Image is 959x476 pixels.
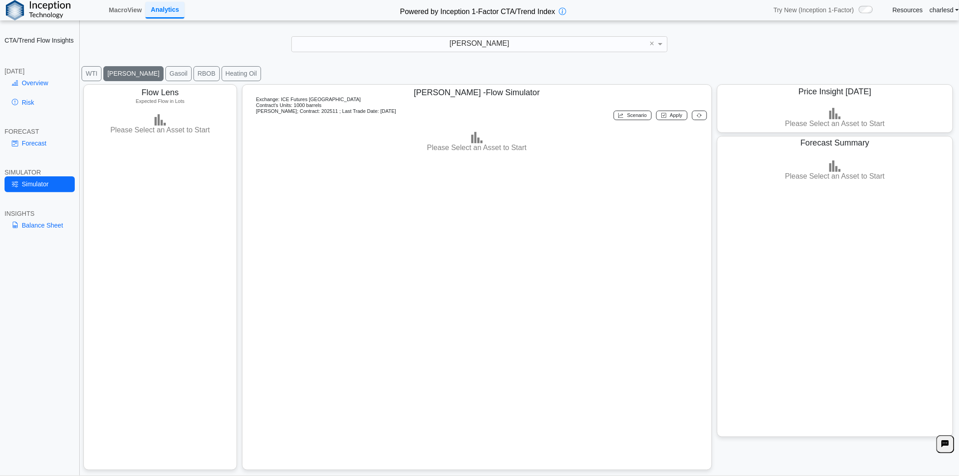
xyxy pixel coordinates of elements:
[194,66,220,81] button: RBOB
[717,172,953,181] h3: Please Select an Asset to Start
[799,87,872,96] span: Price Insight [DATE]
[774,6,854,14] span: Try New (Inception 1-Factor)
[414,88,486,97] span: [PERSON_NAME] -
[155,114,166,126] img: bar-chart.png
[893,6,923,14] a: Resources
[256,97,361,102] span: Exchange: ICE Futures [GEOGRAPHIC_DATA]
[5,67,75,75] div: [DATE]
[829,108,841,119] img: bar-chart.png
[486,88,540,97] span: Flow Simulator
[829,160,841,172] img: bar-chart.png
[92,126,228,135] h3: Please Select an Asset to Start
[717,119,953,129] h3: Please Select an Asset to Start
[471,132,483,143] img: bar-chart.png
[82,66,102,81] button: WTI
[670,112,683,118] span: Apply
[627,112,647,118] span: Scenario
[105,2,145,18] a: MacroView
[247,143,707,153] h3: Please Select an Asset to Start
[222,66,261,81] button: Heating Oil
[256,108,297,114] span: [PERSON_NAME]
[256,102,322,108] span: Contract's Units: 1000 barrels
[648,37,656,52] span: Clear value
[5,218,75,233] a: Balance Sheet
[930,6,959,14] a: charlesd
[397,4,559,17] h2: Powered by Inception 1-Factor CTA/Trend Index
[297,108,396,114] span: ; Contract: 202511 ; Last Trade Date: [DATE]
[5,36,75,44] h2: CTA/Trend Flow Insights
[656,111,688,120] button: Apply
[5,209,75,218] div: INSIGHTS
[5,95,75,110] a: Risk
[165,66,192,81] button: Gasoil
[5,75,75,91] a: Overview
[450,39,509,47] span: [PERSON_NAME]
[649,39,654,48] span: ×
[103,66,164,81] button: [PERSON_NAME]
[5,168,75,176] div: SIMULATOR
[141,88,179,97] span: Flow Lens
[614,111,652,120] button: Scenario
[5,127,75,136] div: FORECAST
[5,136,75,151] a: Forecast
[93,98,227,104] h5: Expected Flow in Lots
[5,176,75,192] a: Simulator
[145,2,184,19] a: Analytics
[800,138,869,147] span: Forecast Summary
